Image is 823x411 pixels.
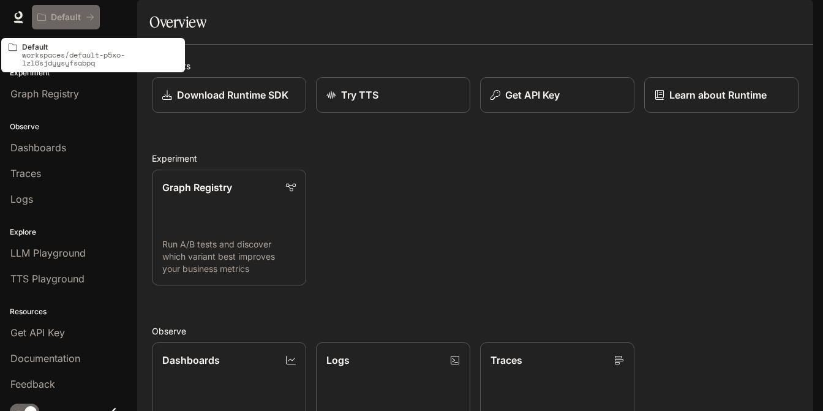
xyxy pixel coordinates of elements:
p: Get API Key [505,88,560,102]
p: Traces [490,353,522,368]
p: Learn about Runtime [669,88,767,102]
p: workspaces/default-p5xo-lzl6sjdyysyfsabpq [22,51,178,67]
h1: Overview [149,10,206,34]
a: Learn about Runtime [644,77,799,113]
h2: Experiment [152,152,799,165]
a: Try TTS [316,77,470,113]
p: Try TTS [341,88,378,102]
a: Graph RegistryRun A/B tests and discover which variant best improves your business metrics [152,170,306,285]
button: All workspaces [32,5,100,29]
button: Get API Key [480,77,634,113]
h2: Observe [152,325,799,337]
p: Download Runtime SDK [177,88,288,102]
p: Default [51,12,81,23]
p: Graph Registry [162,180,232,195]
h2: Shortcuts [152,59,799,72]
a: Download Runtime SDK [152,77,306,113]
p: Dashboards [162,353,220,368]
p: Run A/B tests and discover which variant best improves your business metrics [162,238,296,275]
p: Logs [326,353,350,368]
p: Default [22,43,178,51]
